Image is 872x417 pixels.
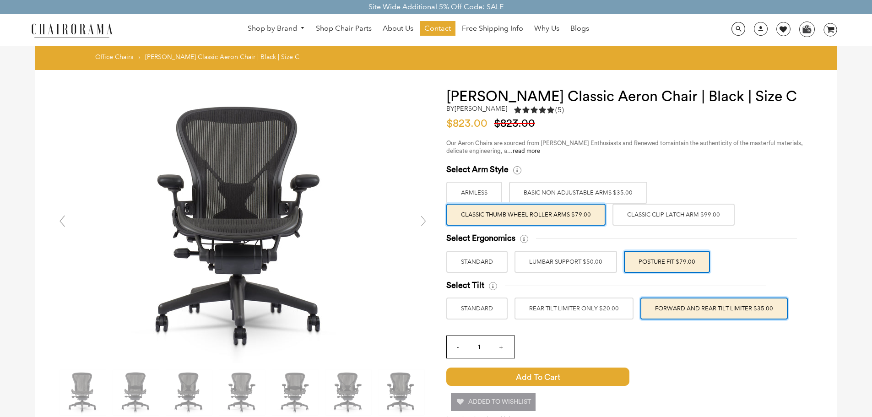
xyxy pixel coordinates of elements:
a: Free Shipping Info [457,21,528,36]
label: Classic Clip Latch Arm $99.00 [612,204,735,226]
img: chairorama [26,22,118,38]
iframe: Tidio Chat [747,358,868,401]
span: Add to Cart [446,368,629,386]
label: POSTURE FIT $79.00 [624,251,710,273]
img: Herman Miller Classic Aeron Chair | Black | Size C - chairorama [219,369,265,415]
a: read more [513,148,540,154]
h2: by [446,105,507,113]
button: Added To Wishlist [451,393,536,411]
nav: DesktopNavigation [157,21,680,38]
span: $823.00 [446,118,492,129]
span: Our Aeron Chairs are sourced from [PERSON_NAME] Enthusiasts and Renewed to [446,140,666,146]
a: Office Chairs [95,53,133,61]
span: Blogs [570,24,589,33]
label: REAR TILT LIMITER ONLY $20.00 [515,298,634,320]
span: About Us [383,24,413,33]
label: ARMLESS [446,182,502,204]
a: 5.0 rating (5 votes) [514,105,564,117]
span: Free Shipping Info [462,24,523,33]
input: + [490,336,512,358]
div: 5.0 rating (5 votes) [514,105,564,115]
span: Contact [424,24,451,33]
label: FORWARD AND REAR TILT LIMITER $35.00 [640,298,788,320]
h1: [PERSON_NAME] Classic Aeron Chair | Black | Size C [446,88,819,105]
span: Shop Chair Parts [316,24,372,33]
span: Select Arm Style [446,164,509,175]
span: Select Ergonomics [446,233,515,244]
label: BASIC NON ADJUSTABLE ARMS $35.00 [509,182,647,204]
label: STANDARD [446,251,508,273]
img: WhatsApp_Image_2024-07-12_at_16.23.01.webp [800,22,814,36]
label: Classic Thumb Wheel Roller Arms $79.00 [446,204,606,226]
a: Blogs [566,21,594,36]
span: Added To Wishlist [455,393,531,411]
a: Shop by Brand [243,22,310,36]
nav: breadcrumbs [95,53,303,65]
a: About Us [378,21,418,36]
img: Herman Miller Classic Aeron Chair | Black | Size C - chairorama [325,369,371,415]
span: › [138,53,140,61]
img: Herman Miller Classic Aeron Chair | Black | Size C - chairorama [60,369,106,415]
span: Select Tilt [446,280,484,291]
label: STANDARD [446,298,508,320]
button: Add to Cart [446,368,707,386]
img: DSC_4522_188c2bda-547b-4b46-a377-96a33bf4c4aa_grande.jpg [106,88,380,363]
span: Why Us [534,24,559,33]
span: (5) [555,105,564,115]
input: - [447,336,469,358]
a: Why Us [530,21,564,36]
a: Contact [420,21,455,36]
span: [PERSON_NAME] Classic Aeron Chair | Black | Size C [145,53,299,61]
a: [PERSON_NAME] [455,104,507,113]
img: Herman Miller Classic Aeron Chair | Black | Size C - chairorama [272,369,318,415]
img: Herman Miller Classic Aeron Chair | Black | Size C - chairorama [166,369,212,415]
label: LUMBAR SUPPORT $50.00 [515,251,617,273]
img: Herman Miller Classic Aeron Chair | Black | Size C - chairorama [113,369,159,415]
a: Shop Chair Parts [311,21,376,36]
span: $823.00 [494,118,540,129]
img: Herman Miller Classic Aeron Chair | Black | Size C - chairorama [379,369,424,415]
